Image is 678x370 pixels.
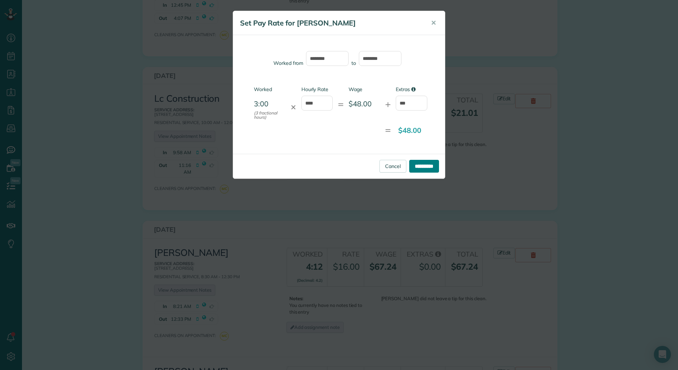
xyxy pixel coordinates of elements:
[301,86,333,93] label: Hourly Rate
[254,86,285,93] label: Worked
[349,99,380,109] div: $48.00
[240,18,421,28] h5: Set Pay Rate for [PERSON_NAME]
[254,111,285,119] small: (3 fractional hours)
[273,60,304,67] label: Worked from
[349,86,380,93] label: Wage
[351,60,356,67] label: to
[379,160,406,173] a: Cancel
[254,99,285,119] div: 3:00
[398,126,421,135] strong: $48.00
[380,123,396,137] div: =
[380,97,396,111] div: +
[285,102,301,112] div: ✕
[396,86,427,93] label: Extras
[431,19,436,27] span: ✕
[333,97,348,111] div: =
